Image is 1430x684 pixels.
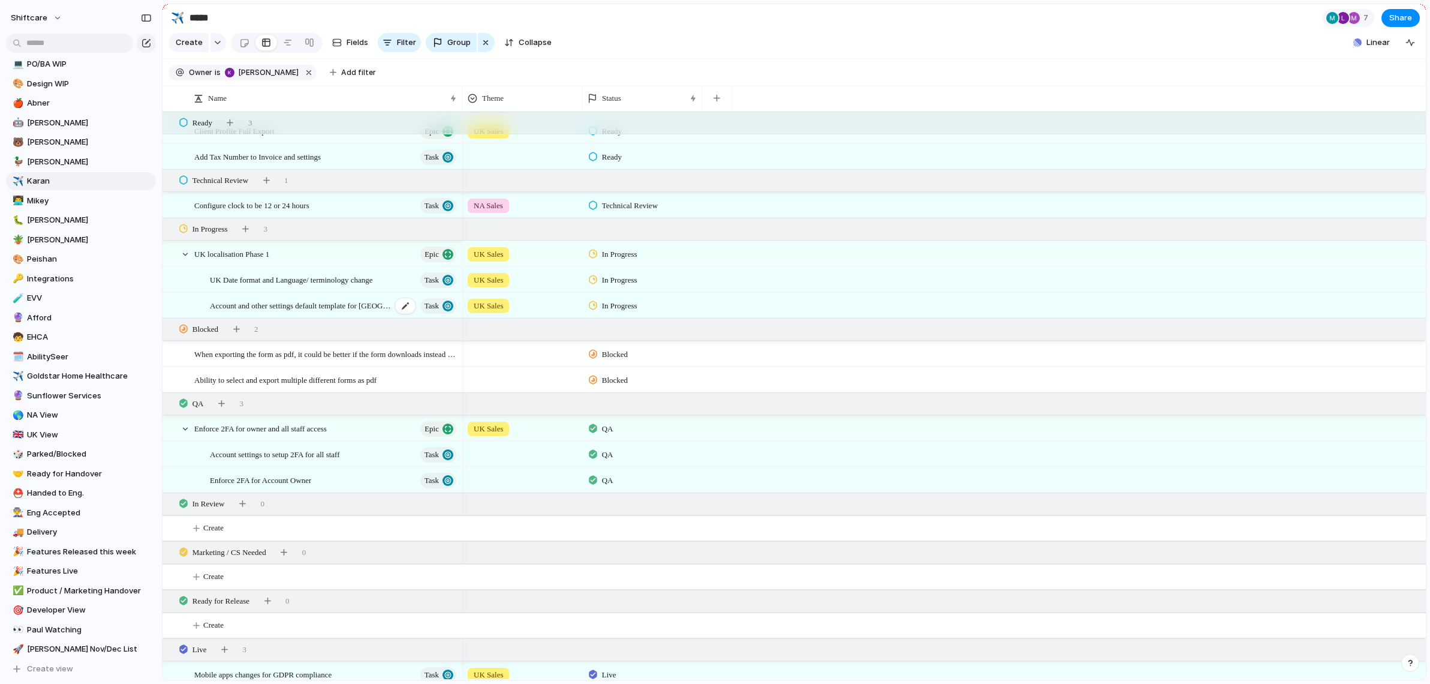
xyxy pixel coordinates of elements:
[6,445,156,463] a: 🎲Parked/Blocked
[425,472,439,489] span: Task
[11,546,23,558] button: 🎉
[13,506,21,520] div: 👨‍🏭
[13,428,21,442] div: 🇬🇧
[6,523,156,541] a: 🚚Delivery
[254,323,258,335] span: 2
[425,667,439,683] span: Task
[212,66,223,79] button: is
[341,67,376,78] span: Add filter
[27,663,73,675] span: Create view
[474,274,503,286] span: UK Sales
[194,149,321,163] span: Add Tax Number to Invoice and settings
[11,97,23,109] button: 🍎
[420,149,456,165] button: Task
[194,421,327,435] span: Enforce 2FA for owner and all staff access
[6,601,156,619] a: 🎯Developer View
[6,406,156,424] a: 🌎NA View
[27,156,152,168] span: [PERSON_NAME]
[13,643,21,656] div: 🚀
[27,253,152,265] span: Peishan
[6,94,156,112] a: 🍎Abner
[11,585,23,597] button: ✅
[27,97,152,109] span: Abner
[27,234,152,246] span: [PERSON_NAME]
[11,487,23,499] button: ⛑️
[602,374,628,386] span: Blocked
[13,331,21,344] div: 🧒
[13,194,21,208] div: 👨‍💻
[6,562,156,580] div: 🎉Features Live
[602,151,622,163] span: Ready
[6,114,156,132] div: 🤖[PERSON_NAME]
[11,58,23,70] button: 💻
[13,623,21,637] div: 👀
[6,582,156,600] div: ✅Product / Marketing Handover
[6,55,156,73] div: 💻PO/BA WIP
[27,468,152,480] span: Ready for Handover
[11,526,23,538] button: 🚚
[285,595,290,607] span: 0
[11,351,23,363] button: 🗓️
[6,504,156,522] a: 👨‍🏭Eng Accepted
[420,298,456,314] button: Task
[1381,9,1420,27] button: Share
[602,92,621,104] span: Status
[420,421,456,437] button: Epic
[6,426,156,444] a: 🇬🇧UK View
[6,621,156,639] a: 👀Paul Watching
[13,214,21,227] div: 🐛
[6,172,156,190] div: ✈️Karan
[13,584,21,598] div: ✅
[11,273,23,285] button: 🔑
[27,214,152,226] span: [PERSON_NAME]
[11,253,23,265] button: 🎨
[248,117,252,129] span: 3
[192,223,228,235] span: In Progress
[13,487,21,500] div: ⛑️
[11,565,23,577] button: 🎉
[11,175,23,187] button: ✈️
[13,448,21,461] div: 🎲
[474,423,503,435] span: UK Sales
[6,289,156,307] div: 🧪EVV
[13,116,21,130] div: 🤖
[11,448,23,460] button: 🎲
[6,75,156,93] a: 🎨Design WIP
[176,37,203,49] span: Create
[192,644,207,656] span: Live
[6,250,156,268] a: 🎨Peishan
[11,214,23,226] button: 🐛
[13,604,21,617] div: 🎯
[13,350,21,364] div: 🗓️
[264,223,268,235] span: 3
[13,253,21,266] div: 🎨
[397,37,416,49] span: Filter
[1348,34,1395,52] button: Linear
[171,10,184,26] div: ✈️
[215,67,221,78] span: is
[6,211,156,229] div: 🐛[PERSON_NAME]
[208,92,227,104] span: Name
[13,175,21,188] div: ✈️
[13,545,21,559] div: 🎉
[602,423,613,435] span: QA
[6,153,156,171] a: 🦆[PERSON_NAME]
[11,331,23,343] button: 🧒
[239,67,299,78] span: [PERSON_NAME]
[6,133,156,151] a: 🐻[PERSON_NAME]
[27,136,152,148] span: [PERSON_NAME]
[6,328,156,346] a: 🧒EHCA
[13,136,21,149] div: 🐻
[203,522,224,534] span: Create
[425,421,439,437] span: Epic
[602,274,637,286] span: In Progress
[11,468,23,480] button: 🤝
[192,595,249,607] span: Ready for Release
